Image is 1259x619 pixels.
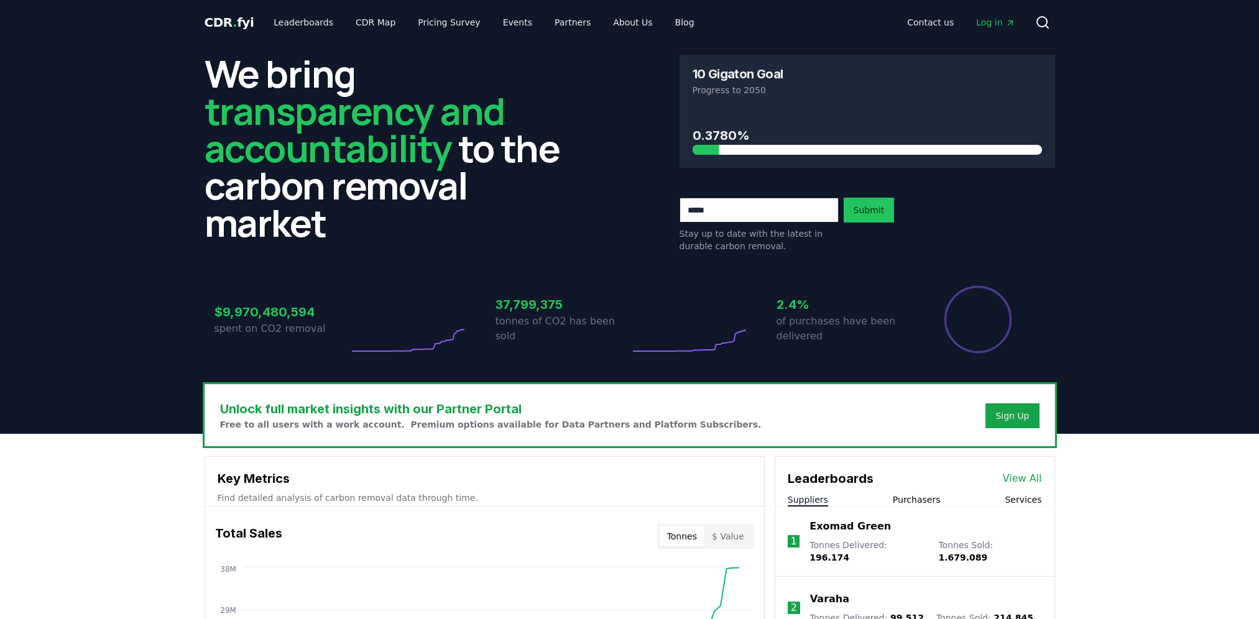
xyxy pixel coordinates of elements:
[496,295,630,314] h3: 37,799,375
[205,85,505,173] span: transparency and accountability
[220,565,236,574] tspan: 38M
[346,11,405,34] a: CDR Map
[809,519,891,534] a: Exomad Green
[938,553,987,562] span: 1.679.089
[496,314,630,344] p: tonnes of CO2 has been sold
[214,303,349,321] h3: $9,970,480,594
[777,295,911,314] h3: 2.4%
[938,539,1041,564] p: Tonnes Sold :
[220,606,236,615] tspan: 29M
[665,11,704,34] a: Blog
[976,16,1015,29] span: Log in
[545,11,601,34] a: Partners
[809,553,849,562] span: 196.174
[220,400,762,418] h3: Unlock full market insights with our Partner Portal
[693,68,783,80] h3: 10 Gigaton Goal
[493,11,542,34] a: Events
[693,84,1042,96] p: Progress to 2050
[810,592,849,607] a: Varaha
[897,11,1025,34] nav: Main
[205,15,254,30] span: CDR fyi
[897,11,964,34] a: Contact us
[893,493,941,506] button: Purchasers
[264,11,704,34] nav: Main
[214,321,349,336] p: spent on CO2 removal
[704,526,752,546] button: $ Value
[966,11,1025,34] a: Log in
[809,539,926,564] p: Tonnes Delivered :
[788,469,874,488] h3: Leaderboards
[264,11,343,34] a: Leaderboards
[215,524,282,549] h3: Total Sales
[205,14,254,31] a: CDR.fyi
[218,469,752,488] h3: Key Metrics
[943,285,1013,354] div: Percentage of sales delivered
[408,11,490,34] a: Pricing Survey
[233,15,237,30] span: .
[603,11,662,34] a: About Us
[995,410,1029,422] a: Sign Up
[844,198,895,222] button: Submit
[985,403,1039,428] button: Sign Up
[218,492,752,504] p: Find detailed analysis of carbon removal data through time.
[680,227,839,252] p: Stay up to date with the latest in durable carbon removal.
[791,600,797,615] p: 2
[693,126,1042,145] h3: 0.3780%
[790,534,796,549] p: 1
[660,526,704,546] button: Tonnes
[205,55,580,241] h2: We bring to the carbon removal market
[1003,471,1042,486] a: View All
[1005,493,1041,506] button: Services
[788,493,828,506] button: Suppliers
[777,314,911,344] p: of purchases have been delivered
[220,418,762,431] p: Free to all users with a work account. Premium options available for Data Partners and Platform S...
